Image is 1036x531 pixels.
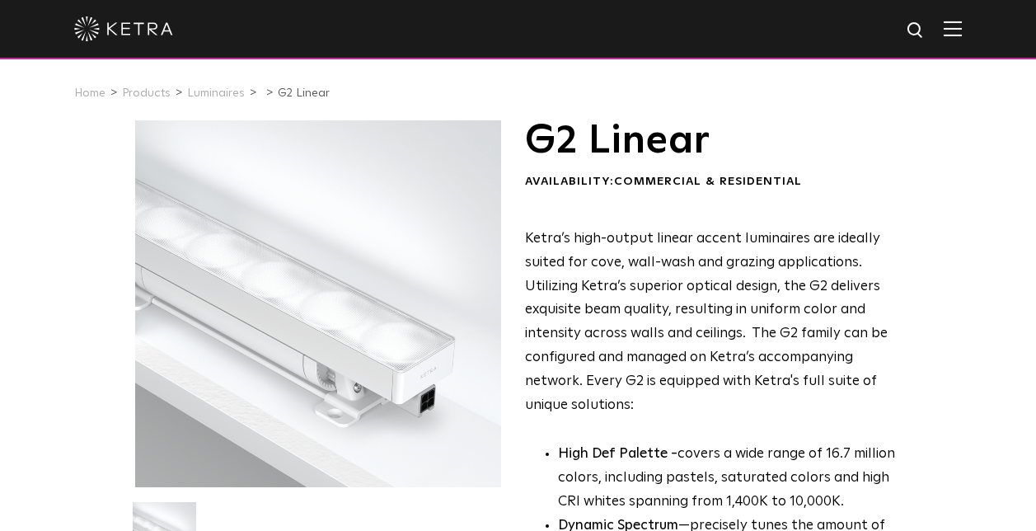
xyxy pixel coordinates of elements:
[614,176,802,187] span: Commercial & Residential
[944,21,962,36] img: Hamburger%20Nav.svg
[525,228,900,418] p: Ketra’s high-output linear accent luminaires are ideally suited for cove, wall-wash and grazing a...
[74,87,105,99] a: Home
[122,87,171,99] a: Products
[278,87,330,99] a: G2 Linear
[906,21,926,41] img: search icon
[74,16,173,41] img: ketra-logo-2019-white
[187,87,245,99] a: Luminaires
[525,174,900,190] div: Availability:
[558,443,900,515] p: covers a wide range of 16.7 million colors, including pastels, saturated colors and high CRI whit...
[558,447,677,461] strong: High Def Palette -
[525,120,900,162] h1: G2 Linear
